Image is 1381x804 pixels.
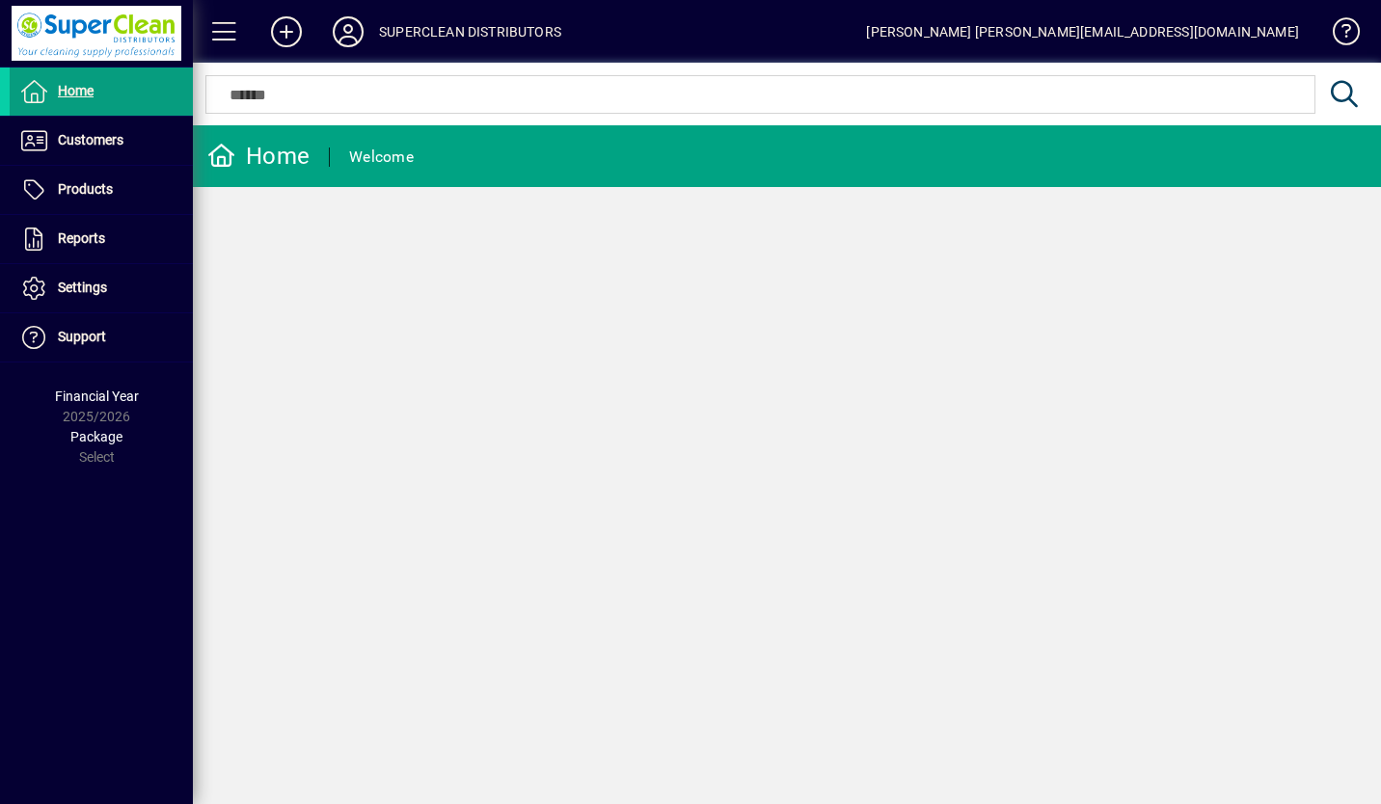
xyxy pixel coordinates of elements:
[58,132,123,147] span: Customers
[317,14,379,49] button: Profile
[207,141,310,172] div: Home
[58,83,94,98] span: Home
[58,181,113,197] span: Products
[58,230,105,246] span: Reports
[1318,4,1357,67] a: Knowledge Base
[10,166,193,214] a: Products
[10,264,193,312] a: Settings
[866,16,1299,47] div: [PERSON_NAME] [PERSON_NAME][EMAIL_ADDRESS][DOMAIN_NAME]
[10,215,193,263] a: Reports
[10,117,193,165] a: Customers
[349,142,414,173] div: Welcome
[256,14,317,49] button: Add
[10,313,193,362] a: Support
[58,280,107,295] span: Settings
[55,389,139,404] span: Financial Year
[70,429,122,444] span: Package
[58,329,106,344] span: Support
[379,16,561,47] div: SUPERCLEAN DISTRIBUTORS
